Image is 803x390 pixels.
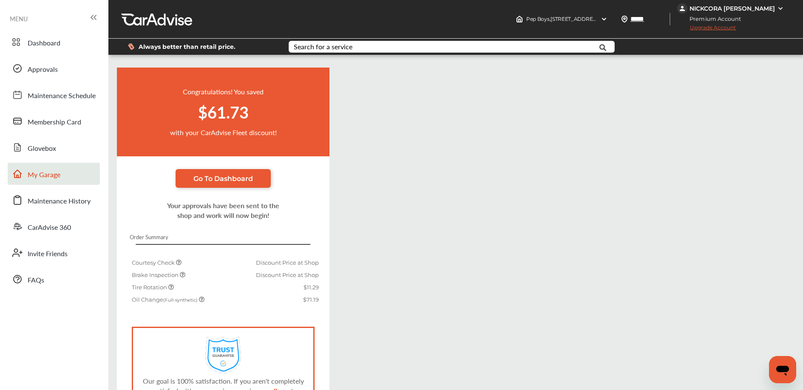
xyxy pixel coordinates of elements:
span: Brake Inspection [132,271,180,278]
span: Oil Change [132,296,199,303]
span: Invite Friends [28,249,68,260]
span: $11.29 [304,284,319,291]
span: FAQs [28,275,44,286]
img: header-divider.bc55588e.svg [670,13,670,25]
span: $71.19 [303,296,319,303]
a: CarAdvise 360 [8,215,100,237]
span: CarAdvise 360 [28,222,71,233]
a: Maintenance History [8,189,100,211]
span: Approvals [28,64,58,75]
span: Tire Rotation [132,284,168,291]
span: Always better than retail price. [139,44,236,50]
div: Order Summary [117,233,329,245]
div: shop and work will now begin! [117,210,329,220]
div: Search for a service [294,43,352,50]
img: header-home-logo.8d720a4f.svg [516,16,523,23]
img: dollor_label_vector.a70140d1.svg [128,43,134,50]
a: FAQs [8,268,100,290]
img: jVpblrzwTbfkPYzPPzSLxeg0AAAAASUVORK5CYII= [677,3,687,14]
span: Discount Price at Shop [256,271,319,278]
div: Congratulations! You saved with your CarAdvise Fleet discount! [117,68,329,156]
a: Dashboard [8,31,100,53]
span: Maintenance History [28,196,91,207]
span: MENU [10,15,28,22]
a: Maintenance Schedule [8,84,100,106]
small: (Full-synthetic) [163,297,198,303]
span: Dashboard [28,38,60,49]
iframe: Button to launch messaging window [769,356,796,383]
a: Glovebox [8,136,100,158]
span: Membership Card [28,117,81,128]
img: header-down-arrow.9dd2ce7d.svg [601,16,607,23]
span: Pep Boys , [STREET_ADDRESS] RALEIGH , NC 27604 [526,16,649,22]
a: Go To Dashboard [176,169,271,188]
span: Glovebox [28,143,56,154]
a: My Garage [8,163,100,185]
span: Upgrade Account [677,24,736,35]
span: Discount Price at Shop [256,259,319,266]
div: $61.73 [125,96,321,127]
div: NICKCORA [PERSON_NAME] [690,5,775,12]
span: Maintenance Schedule [28,90,96,102]
div: Your approvals have been sent to the [117,201,329,210]
a: Invite Friends [8,242,100,264]
a: Approvals [8,57,100,79]
img: WGsFRI8htEPBVLJbROoPRyZpYNWhNONpIPPETTm6eUC0GeLEiAAAAAElFTkSuQmCC [777,5,784,12]
img: location_vector.a44bc228.svg [621,16,628,23]
a: Membership Card [8,110,100,132]
span: Go To Dashboard [193,175,253,183]
span: Premium Account [678,14,747,23]
span: Courtesy Check [132,259,176,266]
span: My Garage [28,170,60,181]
